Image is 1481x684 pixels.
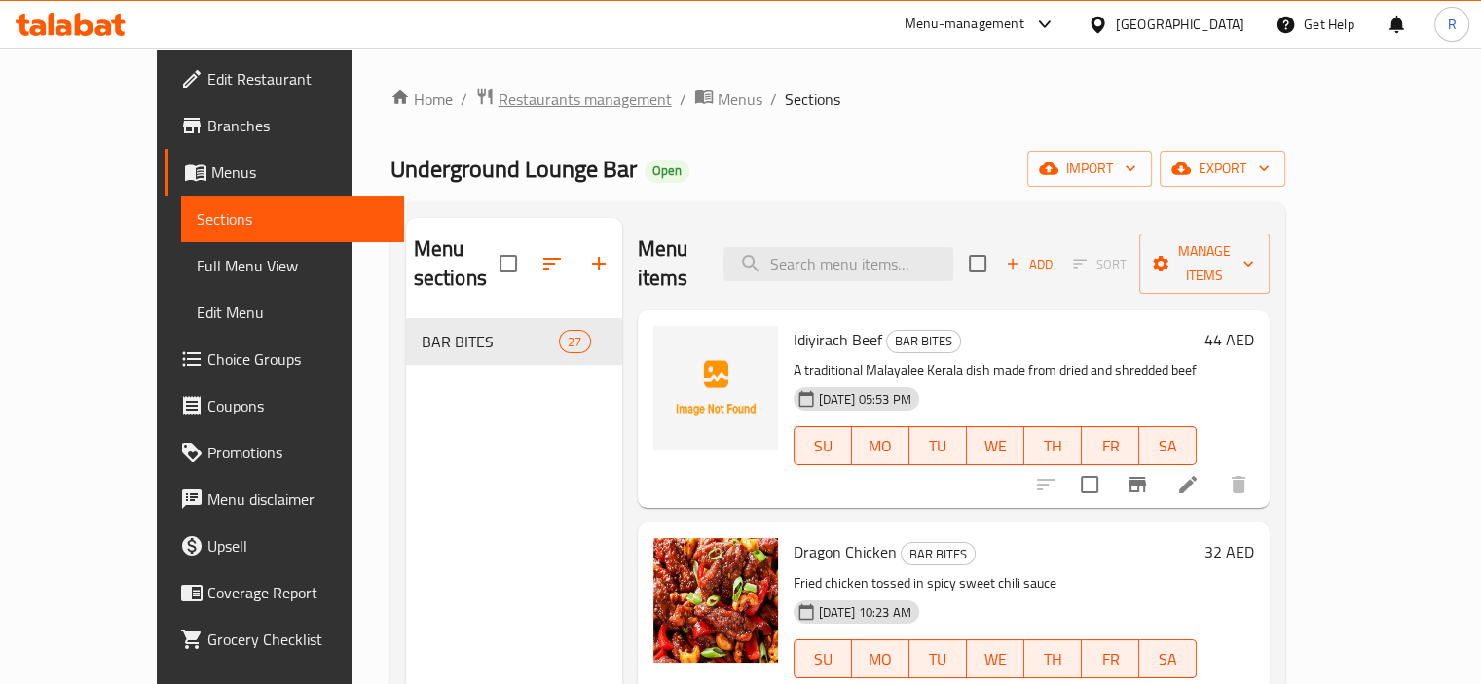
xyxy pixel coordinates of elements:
[1147,645,1189,673] span: SA
[165,476,404,522] a: Menu disclaimer
[794,426,852,465] button: SU
[852,426,909,465] button: MO
[901,542,976,565] div: BAR BITES
[1160,151,1285,187] button: export
[499,88,672,111] span: Restaurants management
[390,87,1286,112] nav: breadcrumb
[645,162,689,179] span: Open
[207,347,389,371] span: Choice Groups
[197,207,389,231] span: Sections
[165,336,404,382] a: Choice Groups
[905,13,1024,36] div: Menu-management
[680,88,686,111] li: /
[860,645,902,673] span: MO
[207,534,389,558] span: Upsell
[723,247,953,281] input: search
[638,234,701,293] h2: Menu items
[414,234,500,293] h2: Menu sections
[718,88,762,111] span: Menus
[211,161,389,184] span: Menus
[1090,432,1131,460] span: FR
[165,55,404,102] a: Edit Restaurant
[794,639,852,678] button: SU
[197,254,389,277] span: Full Menu View
[802,645,844,673] span: SU
[1027,151,1152,187] button: import
[1116,14,1244,35] div: [GEOGRAPHIC_DATA]
[852,639,909,678] button: MO
[653,538,778,663] img: Dragon Chicken
[165,429,404,476] a: Promotions
[165,382,404,429] a: Coupons
[1204,538,1254,565] h6: 32 AED
[794,537,897,566] span: Dragon Chicken
[794,571,1198,595] p: Fried chicken tossed in spicy sweet chili sauce
[165,616,404,663] a: Grocery Checklist
[645,160,689,183] div: Open
[694,87,762,112] a: Menus
[207,487,389,511] span: Menu disclaimer
[886,330,961,353] div: BAR BITES
[390,88,453,111] a: Home
[1204,326,1254,353] h6: 44 AED
[1024,639,1082,678] button: TH
[197,301,389,324] span: Edit Menu
[1447,14,1456,35] span: R
[1090,645,1131,673] span: FR
[559,330,590,353] div: items
[1139,234,1270,294] button: Manage items
[207,441,389,464] span: Promotions
[975,645,1017,673] span: WE
[1139,639,1197,678] button: SA
[406,310,622,373] nav: Menu sections
[207,394,389,417] span: Coupons
[475,87,672,112] a: Restaurants management
[207,67,389,90] span: Edit Restaurant
[207,114,389,137] span: Branches
[902,543,975,565] span: BAR BITES
[967,639,1024,678] button: WE
[461,88,467,111] li: /
[1024,426,1082,465] button: TH
[181,196,404,242] a: Sections
[488,243,529,284] span: Select all sections
[181,289,404,336] a: Edit Menu
[998,249,1060,279] button: Add
[1176,473,1200,496] a: Edit menu item
[1147,432,1189,460] span: SA
[1003,253,1055,275] span: Add
[998,249,1060,279] span: Add item
[390,147,637,191] span: Underground Lounge Bar
[811,603,919,622] span: [DATE] 10:23 AM
[165,569,404,616] a: Coverage Report
[794,358,1198,382] p: A traditional Malayalee Kerala dish made from dried and shredded beef
[1032,645,1074,673] span: TH
[1069,464,1110,505] span: Select to update
[887,330,960,352] span: BAR BITES
[422,330,560,353] span: BAR BITES
[957,243,998,284] span: Select section
[802,432,844,460] span: SU
[1082,639,1139,678] button: FR
[1155,239,1254,288] span: Manage items
[1215,461,1262,508] button: delete
[909,426,967,465] button: TU
[181,242,404,289] a: Full Menu View
[207,581,389,604] span: Coverage Report
[975,432,1017,460] span: WE
[560,333,589,351] span: 27
[917,432,959,460] span: TU
[1032,432,1074,460] span: TH
[967,426,1024,465] button: WE
[794,325,882,354] span: Idiyirach Beef
[406,318,622,365] div: BAR BITES27
[1043,157,1136,181] span: import
[909,639,967,678] button: TU
[165,522,404,569] a: Upsell
[785,88,840,111] span: Sections
[165,102,404,149] a: Branches
[1082,426,1139,465] button: FR
[1114,461,1161,508] button: Branch-specific-item
[1060,249,1139,279] span: Select section first
[575,240,622,287] button: Add section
